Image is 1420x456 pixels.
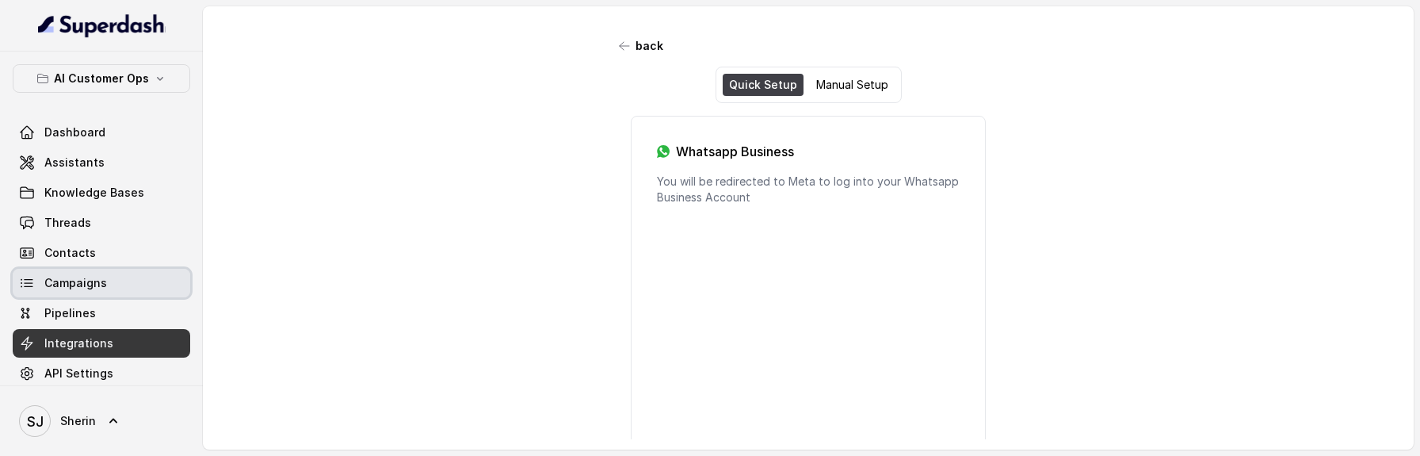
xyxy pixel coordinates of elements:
button: back [610,32,673,60]
text: SJ [27,413,44,430]
a: Dashboard [13,118,190,147]
span: Dashboard [44,125,105,140]
a: Contacts [13,239,190,267]
span: Knowledge Bases [44,185,144,201]
a: API Settings [13,359,190,388]
p: You will be redirected to Meta to log into your Whatsapp Business Account [657,174,960,205]
span: Sherin [60,413,96,429]
p: AI Customer Ops [54,69,149,88]
a: Assistants [13,148,190,177]
a: Pipelines [13,299,190,328]
span: Integrations [44,335,113,351]
a: Campaigns [13,269,190,297]
img: whatsapp.f50b2aaae0bd8934e9105e63dc750668.svg [657,145,670,158]
a: Integrations [13,329,190,358]
span: API Settings [44,366,113,381]
span: Pipelines [44,305,96,321]
a: Knowledge Bases [13,178,190,207]
img: light.svg [38,13,166,38]
div: Manual Setup [810,74,895,96]
h3: Whatsapp Business [676,142,794,161]
span: Assistants [44,155,105,171]
span: Contacts [44,245,96,261]
a: Sherin [13,399,190,443]
button: AI Customer Ops [13,64,190,93]
span: Threads [44,215,91,231]
div: Quick Setup [723,74,804,96]
span: Campaigns [44,275,107,291]
a: Threads [13,209,190,237]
